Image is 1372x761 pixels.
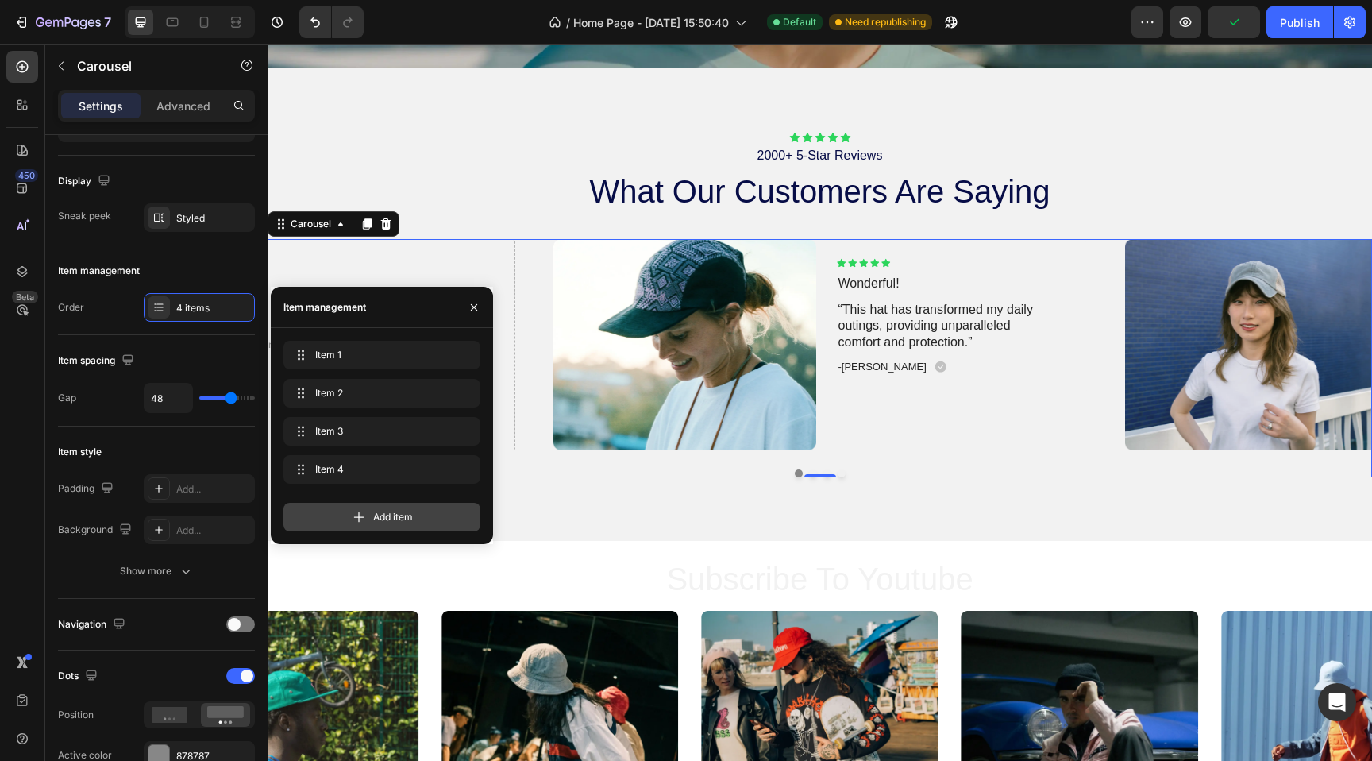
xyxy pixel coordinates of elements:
[315,348,442,362] span: Item 1
[145,384,192,412] input: Auto
[176,211,251,226] div: Styled
[104,13,111,32] p: 7
[58,264,140,278] div: Item management
[15,169,38,182] div: 450
[373,510,413,524] span: Add item
[176,523,251,538] div: Add...
[570,425,578,433] button: Dot
[315,386,442,400] span: Item 2
[571,257,766,307] p: “This hat has transformed my daily outings, providing unparalleled comfort and protection.”
[1280,14,1320,31] div: Publish
[783,15,816,29] span: Default
[58,708,94,722] div: Position
[120,563,194,579] div: Show more
[299,6,364,38] div: Undo/Redo
[58,391,76,405] div: Gap
[156,98,210,114] p: Advanced
[845,15,926,29] span: Need republishing
[1318,683,1356,721] div: Open Intercom Messenger
[6,6,118,38] button: 7
[286,195,549,406] img: gempages_586088690581767003-782a2f57-6d54-4a1b-ae49-f39d3a4f9798.webp
[58,209,111,223] div: Sneak peek
[58,171,114,192] div: Display
[12,291,38,303] div: Beta
[283,300,366,315] div: Item management
[857,195,1120,406] img: gempages_586088690581767003-44326262-fc23-4b67-8e8e-e271e671f964.webp
[76,512,1029,557] h2: subscribe to youtube
[541,425,549,433] button: Dot
[176,301,251,315] div: 4 items
[58,666,101,687] div: Dots
[571,231,805,248] p: Wonderful!
[315,462,442,477] span: Item 4
[1266,6,1333,38] button: Publish
[20,172,67,187] div: Carousel
[527,425,535,433] button: Dot
[573,14,729,31] span: Home Page - [DATE] 15:50:40
[566,14,570,31] span: /
[58,478,117,500] div: Padding
[58,445,102,459] div: Item style
[315,424,442,438] span: Item 3
[79,98,123,114] p: Settings
[77,56,212,75] p: Carousel
[58,557,255,585] button: Show more
[571,316,659,330] p: -[PERSON_NAME]
[58,614,129,635] div: Navigation
[176,482,251,496] div: Add...
[268,44,1372,761] iframe: Design area
[556,425,564,433] button: Dot
[58,350,137,372] div: Item spacing
[58,520,135,541] div: Background
[58,300,84,315] div: Order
